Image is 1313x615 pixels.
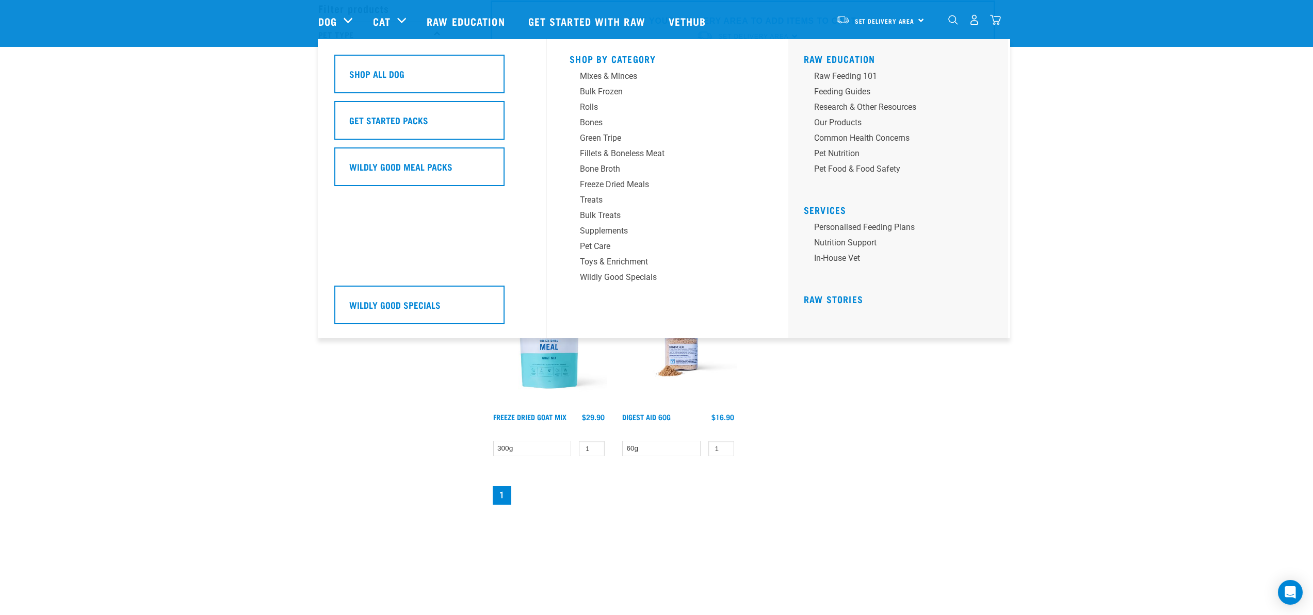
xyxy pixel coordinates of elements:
[814,70,975,82] div: Raw Feeding 101
[582,413,605,421] div: $29.90
[570,101,766,117] a: Rolls
[804,147,1000,163] a: Pet Nutrition
[579,441,605,457] input: 1
[580,240,741,253] div: Pet Care
[334,286,530,332] a: Wildly Good Specials
[491,484,995,507] nav: pagination
[580,117,741,129] div: Bones
[570,163,766,178] a: Bone Broth
[318,13,337,29] a: Dog
[570,86,766,101] a: Bulk Frozen
[580,194,741,206] div: Treats
[814,86,975,98] div: Feeding Guides
[804,296,863,302] a: Raw Stories
[620,291,737,408] img: Raw Essentials Digest Aid Pet Supplement
[804,221,1000,237] a: Personalised Feeding Plans
[804,205,1000,213] h5: Services
[580,86,741,98] div: Bulk Frozen
[814,132,975,144] div: Common Health Concerns
[580,163,741,175] div: Bone Broth
[804,252,1000,268] a: In-house vet
[580,70,741,82] div: Mixes & Minces
[580,256,741,268] div: Toys & Enrichment
[334,55,530,101] a: Shop All Dog
[580,271,741,284] div: Wildly Good Specials
[570,117,766,132] a: Bones
[855,19,915,23] span: Set Delivery Area
[580,101,741,113] div: Rolls
[580,147,741,160] div: Fillets & Boneless Meat
[493,486,511,505] a: Page 1
[969,14,980,25] img: user.png
[814,117,975,129] div: Our Products
[804,237,1000,252] a: Nutrition Support
[570,54,766,62] h5: Shop By Category
[836,15,850,24] img: van-moving.png
[580,225,741,237] div: Supplements
[493,415,566,419] a: Freeze Dried Goat Mix
[708,441,734,457] input: 1
[491,291,608,408] img: Raw Essentials Freeze Dried Goat Mix
[570,147,766,163] a: Fillets & Boneless Meat
[814,147,975,160] div: Pet Nutrition
[990,14,1001,25] img: home-icon@2x.png
[570,209,766,225] a: Bulk Treats
[814,163,975,175] div: Pet Food & Food Safety
[349,298,441,311] h5: Wildly Good Specials
[570,178,766,194] a: Freeze Dried Meals
[518,1,658,42] a: Get started with Raw
[804,132,1000,147] a: Common Health Concerns
[580,209,741,222] div: Bulk Treats
[804,70,1000,86] a: Raw Feeding 101
[416,1,517,42] a: Raw Education
[349,67,404,80] h5: Shop All Dog
[804,86,1000,101] a: Feeding Guides
[334,101,530,147] a: Get Started Packs
[804,56,876,61] a: Raw Education
[373,13,391,29] a: Cat
[580,132,741,144] div: Green Tripe
[570,240,766,256] a: Pet Care
[622,415,671,419] a: Digest Aid 60g
[711,413,734,421] div: $16.90
[948,15,958,25] img: home-icon-1@2x.png
[814,101,975,113] div: Research & Other Resources
[804,117,1000,132] a: Our Products
[570,256,766,271] a: Toys & Enrichment
[570,132,766,147] a: Green Tripe
[570,194,766,209] a: Treats
[570,271,766,287] a: Wildly Good Specials
[1278,580,1303,605] div: Open Intercom Messenger
[349,160,452,173] h5: Wildly Good Meal Packs
[804,101,1000,117] a: Research & Other Resources
[570,70,766,86] a: Mixes & Minces
[580,178,741,191] div: Freeze Dried Meals
[349,113,428,127] h5: Get Started Packs
[334,147,530,194] a: Wildly Good Meal Packs
[570,225,766,240] a: Supplements
[804,163,1000,178] a: Pet Food & Food Safety
[658,1,719,42] a: Vethub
